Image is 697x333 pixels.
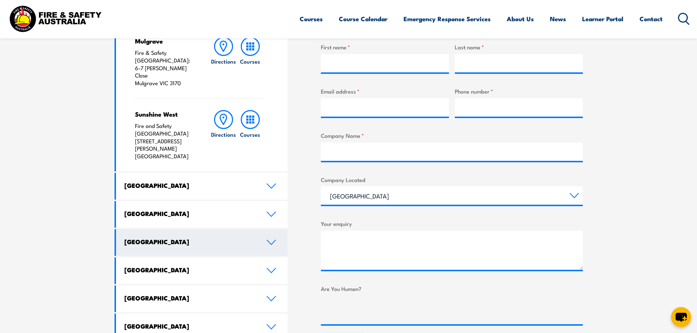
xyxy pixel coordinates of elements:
h4: [GEOGRAPHIC_DATA] [124,266,255,274]
a: [GEOGRAPHIC_DATA] [116,173,288,200]
a: [GEOGRAPHIC_DATA] [116,285,288,312]
h4: [GEOGRAPHIC_DATA] [124,181,255,189]
label: Last name [455,43,583,51]
a: Courses [237,110,263,160]
a: Learner Portal [582,9,623,29]
a: Directions [210,37,237,87]
a: Courses [300,9,323,29]
h4: [GEOGRAPHIC_DATA] [124,209,255,217]
h4: [GEOGRAPHIC_DATA] [124,238,255,246]
a: Directions [210,110,237,160]
a: Contact [640,9,663,29]
label: Phone number [455,87,583,95]
button: chat-button [671,307,691,327]
iframe: reCAPTCHA [321,296,432,324]
a: [GEOGRAPHIC_DATA] [116,229,288,256]
label: Email address [321,87,449,95]
h4: [GEOGRAPHIC_DATA] [124,294,255,302]
a: Emergency Response Services [404,9,491,29]
a: Course Calendar [339,9,387,29]
a: News [550,9,566,29]
h4: [GEOGRAPHIC_DATA] [124,322,255,330]
h4: Sunshine West [135,110,196,118]
p: Fire & Safety [GEOGRAPHIC_DATA]: 6-7 [PERSON_NAME] Close Mulgrave VIC 3170 [135,49,196,87]
label: Company Name [321,131,583,140]
h6: Directions [211,130,236,138]
h4: Mulgrave [135,37,196,45]
a: [GEOGRAPHIC_DATA] [116,201,288,228]
h6: Directions [211,57,236,65]
label: First name [321,43,449,51]
p: Fire and Safety [GEOGRAPHIC_DATA] [STREET_ADDRESS][PERSON_NAME] [GEOGRAPHIC_DATA] [135,122,196,160]
h6: Courses [240,130,260,138]
a: [GEOGRAPHIC_DATA] [116,257,288,284]
a: Courses [237,37,263,87]
a: About Us [507,9,534,29]
label: Your enquiry [321,219,583,228]
h6: Courses [240,57,260,65]
label: Are You Human? [321,284,583,293]
label: Company Located [321,175,583,184]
